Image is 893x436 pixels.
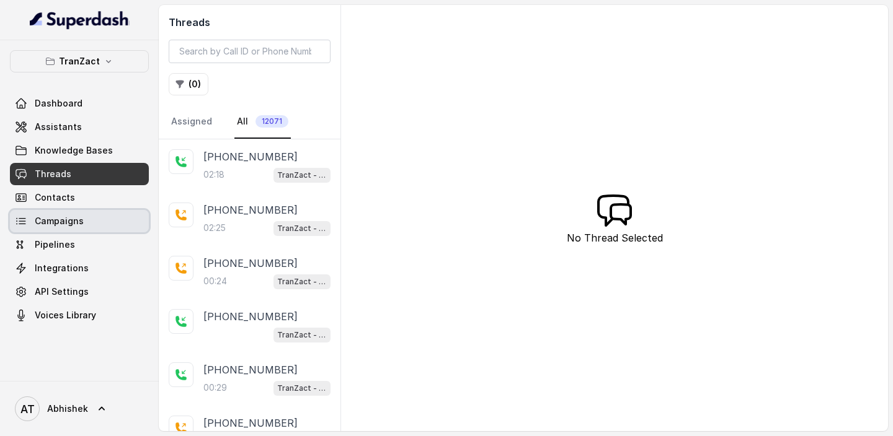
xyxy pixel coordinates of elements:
span: Threads [35,168,71,180]
img: light.svg [30,10,130,30]
span: Pipelines [35,238,75,251]
a: Assistants [10,116,149,138]
a: Threads [10,163,149,185]
span: Voices Library [35,309,96,321]
p: 00:29 [203,381,227,394]
a: Campaigns [10,210,149,232]
span: Abhishek [47,403,88,415]
span: Integrations [35,262,89,274]
p: TranZact - Outbound Call Assistant [277,276,327,288]
p: TranZact - Outbound Call Assistant [277,382,327,395]
a: Integrations [10,257,149,279]
a: Knowledge Bases [10,139,149,162]
p: TranZact [59,54,100,69]
h2: Threads [169,15,331,30]
p: [PHONE_NUMBER] [203,256,298,271]
text: AT [20,403,35,416]
span: 12071 [255,115,288,128]
span: Dashboard [35,97,82,110]
p: 00:24 [203,275,227,287]
a: Voices Library [10,304,149,326]
p: 02:25 [203,222,226,234]
p: TranZact - Outbound Call Assistant [277,222,327,235]
a: Abhishek [10,391,149,426]
span: Contacts [35,191,75,204]
button: (0) [169,73,208,95]
nav: Tabs [169,105,331,139]
a: Contacts [10,186,149,209]
p: TranZact - Outbound Call Assistant [277,169,327,181]
p: TranZact - Outbound Call Assistant [277,329,327,341]
p: [PHONE_NUMBER] [203,362,298,377]
p: [PHONE_NUMBER] [203,309,298,324]
p: [PHONE_NUMBER] [203,416,298,430]
button: TranZact [10,50,149,72]
p: No Thread Selected [567,230,663,245]
p: [PHONE_NUMBER] [203,203,298,217]
p: 02:18 [203,168,224,181]
span: Assistants [35,121,82,133]
span: API Settings [35,286,89,298]
a: Assigned [169,105,215,139]
a: All12071 [234,105,291,139]
a: Pipelines [10,233,149,256]
span: Campaigns [35,215,84,227]
span: Knowledge Bases [35,144,113,157]
input: Search by Call ID or Phone Number [169,40,331,63]
a: API Settings [10,281,149,303]
a: Dashboard [10,92,149,115]
p: [PHONE_NUMBER] [203,149,298,164]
